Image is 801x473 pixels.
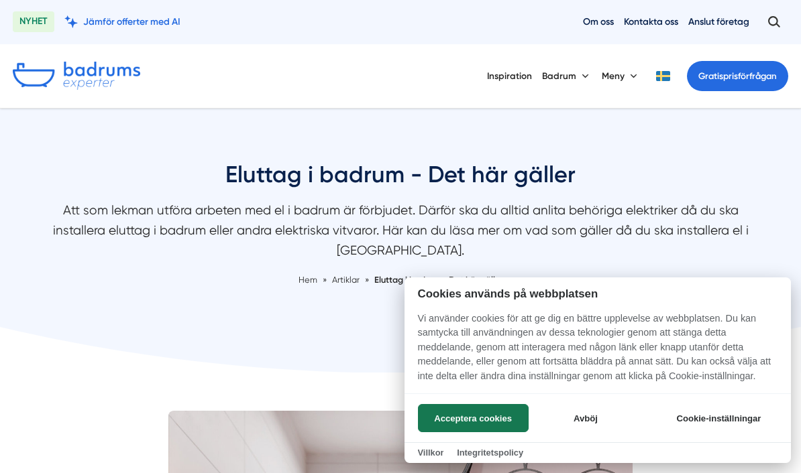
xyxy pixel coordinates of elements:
button: Acceptera cookies [418,404,529,432]
button: Avböj [532,404,639,432]
p: Vi använder cookies för att ge dig en bättre upplevelse av webbplatsen. Du kan samtycka till anvä... [405,312,791,393]
a: Integritetspolicy [457,448,523,458]
button: Cookie-inställningar [660,404,778,432]
h2: Cookies används på webbplatsen [405,287,791,300]
a: Villkor [418,448,444,458]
